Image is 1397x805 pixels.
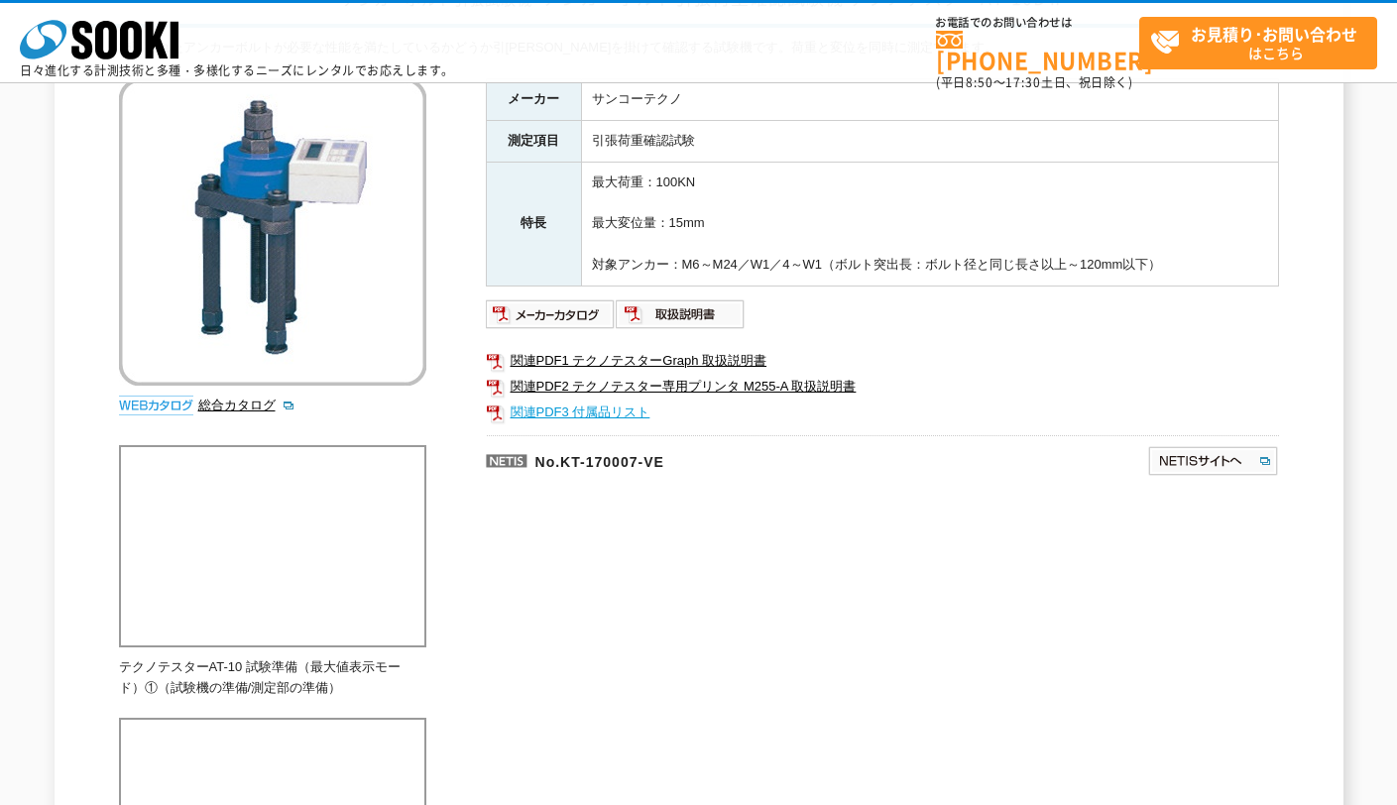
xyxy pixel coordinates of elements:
th: 測定項目 [486,120,581,162]
a: 総合カタログ [198,398,295,412]
strong: お見積り･お問い合わせ [1191,22,1357,46]
span: 17:30 [1005,73,1041,91]
span: (平日 ～ 土日、祝日除く) [936,73,1132,91]
a: 関連PDF1 テクノテスターGraph 取扱説明書 [486,348,1279,374]
a: 関連PDF2 テクノテスター専用プリンタ M255-A 取扱説明書 [486,374,1279,400]
p: 日々進化する計測技術と多種・多様化するニーズにレンタルでお応えします。 [20,64,454,76]
td: サンコーテクノ [581,79,1278,121]
td: 引張荷重確認試験 [581,120,1278,162]
a: お見積り･お問い合わせはこちら [1139,17,1377,69]
a: 取扱説明書 [616,311,746,326]
a: [PHONE_NUMBER] [936,31,1139,71]
img: アンカーボルト引張荷重確認試験機 テクノテスターAT-10DⅡ [119,78,426,386]
th: メーカー [486,79,581,121]
span: 8:50 [966,73,993,91]
img: webカタログ [119,396,193,415]
a: 関連PDF3 付属品リスト [486,400,1279,425]
span: お電話でのお問い合わせは [936,17,1139,29]
p: No.KT-170007-VE [486,435,956,483]
th: 特長 [486,162,581,286]
img: メーカーカタログ [486,298,616,330]
img: NETISサイトへ [1147,445,1279,477]
td: 最大荷重：100KN 最大変位量：15mm 対象アンカー：M6～M24／W1／4～W1（ボルト突出長：ボルト径と同じ長さ以上～120mm以下） [581,162,1278,286]
p: テクノテスターAT-10 試験準備（最大値表示モード）①（試験機の準備/測定部の準備） [119,657,426,699]
img: 取扱説明書 [616,298,746,330]
a: メーカーカタログ [486,311,616,326]
span: はこちら [1150,18,1376,67]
